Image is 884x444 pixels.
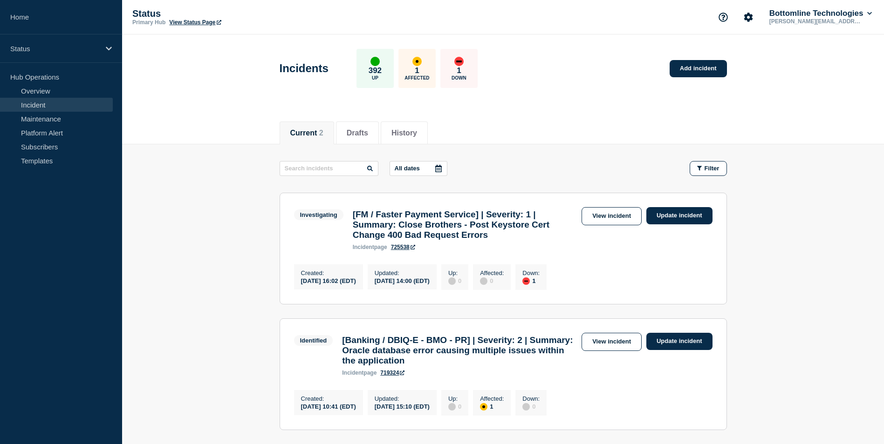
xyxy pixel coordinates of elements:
div: [DATE] 14:00 (EDT) [375,276,430,284]
button: Support [713,7,733,27]
div: 0 [448,402,461,410]
div: 1 [480,402,504,410]
p: 392 [369,66,382,75]
div: [DATE] 15:10 (EDT) [375,402,430,410]
a: View incident [582,207,642,225]
a: Update incident [646,207,713,224]
p: Created : [301,395,356,402]
p: Affected : [480,395,504,402]
div: up [370,57,380,66]
button: Bottomline Technologies [768,9,874,18]
span: Identified [294,335,333,346]
div: 0 [480,276,504,285]
div: disabled [522,403,530,410]
p: Created : [301,269,356,276]
a: View Status Page [169,19,221,26]
button: Drafts [347,129,368,137]
p: Updated : [375,269,430,276]
a: View incident [582,333,642,351]
button: Filter [690,161,727,176]
p: Up : [448,395,461,402]
p: page [342,370,377,376]
div: 0 [522,402,540,410]
p: All dates [395,165,420,172]
p: 1 [457,66,461,75]
div: 0 [448,276,461,285]
p: Primary Hub [132,19,165,26]
h3: [Banking / DBIQ-E - BMO - PR] | Severity: 2 | Summary: Oracle database error causing multiple iss... [342,335,577,366]
a: 725538 [391,244,415,250]
p: 1 [415,66,419,75]
p: Down [452,75,466,81]
div: disabled [448,403,456,410]
div: disabled [448,277,456,285]
p: Down : [522,269,540,276]
a: 719324 [380,370,404,376]
p: Status [132,8,319,19]
div: [DATE] 10:41 (EDT) [301,402,356,410]
div: [DATE] 16:02 (EDT) [301,276,356,284]
span: 2 [319,129,323,137]
a: Add incident [670,60,727,77]
span: Investigating [294,209,343,220]
p: Down : [522,395,540,402]
p: page [353,244,387,250]
div: down [454,57,464,66]
button: History [391,129,417,137]
div: disabled [480,277,487,285]
span: incident [342,370,363,376]
span: Filter [705,165,720,172]
p: Status [10,45,100,53]
button: Account settings [739,7,758,27]
p: Updated : [375,395,430,402]
h1: Incidents [280,62,329,75]
p: [PERSON_NAME][EMAIL_ADDRESS][PERSON_NAME][DOMAIN_NAME] [768,18,864,25]
input: Search incidents [280,161,378,176]
a: Update incident [646,333,713,350]
span: incident [353,244,374,250]
button: All dates [390,161,447,176]
div: down [522,277,530,285]
div: affected [480,403,487,410]
div: affected [412,57,422,66]
p: Affected : [480,269,504,276]
p: Up [372,75,378,81]
h3: [FM / Faster Payment Service] | Severity: 1 | Summary: Close Brothers - Post Keystore Cert Change... [353,209,577,240]
div: 1 [522,276,540,285]
p: Up : [448,269,461,276]
button: Current 2 [290,129,323,137]
p: Affected [404,75,429,81]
